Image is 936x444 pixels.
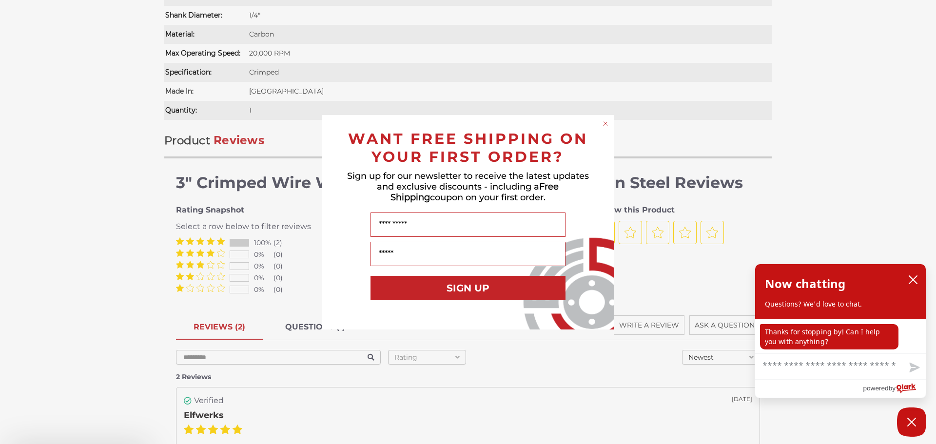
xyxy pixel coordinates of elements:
button: Close Chatbox [897,407,926,437]
p: Thanks for stopping by! Can I help you with anything? [760,324,898,349]
button: Send message [901,357,926,379]
span: by [889,382,896,394]
button: SIGN UP [370,276,565,300]
div: olark chatbox [755,264,926,398]
p: Questions? We'd love to chat. [765,299,916,309]
a: Powered by Olark [863,380,926,398]
span: powered [863,382,888,394]
span: Free Shipping [390,181,559,203]
span: WANT FREE SHIPPING ON YOUR FIRST ORDER? [348,130,588,166]
span: Sign up for our newsletter to receive the latest updates and exclusive discounts - including a co... [347,171,589,203]
button: close chatbox [905,272,921,287]
div: chat [755,319,926,353]
button: Close dialog [601,119,610,129]
h2: Now chatting [765,274,845,293]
